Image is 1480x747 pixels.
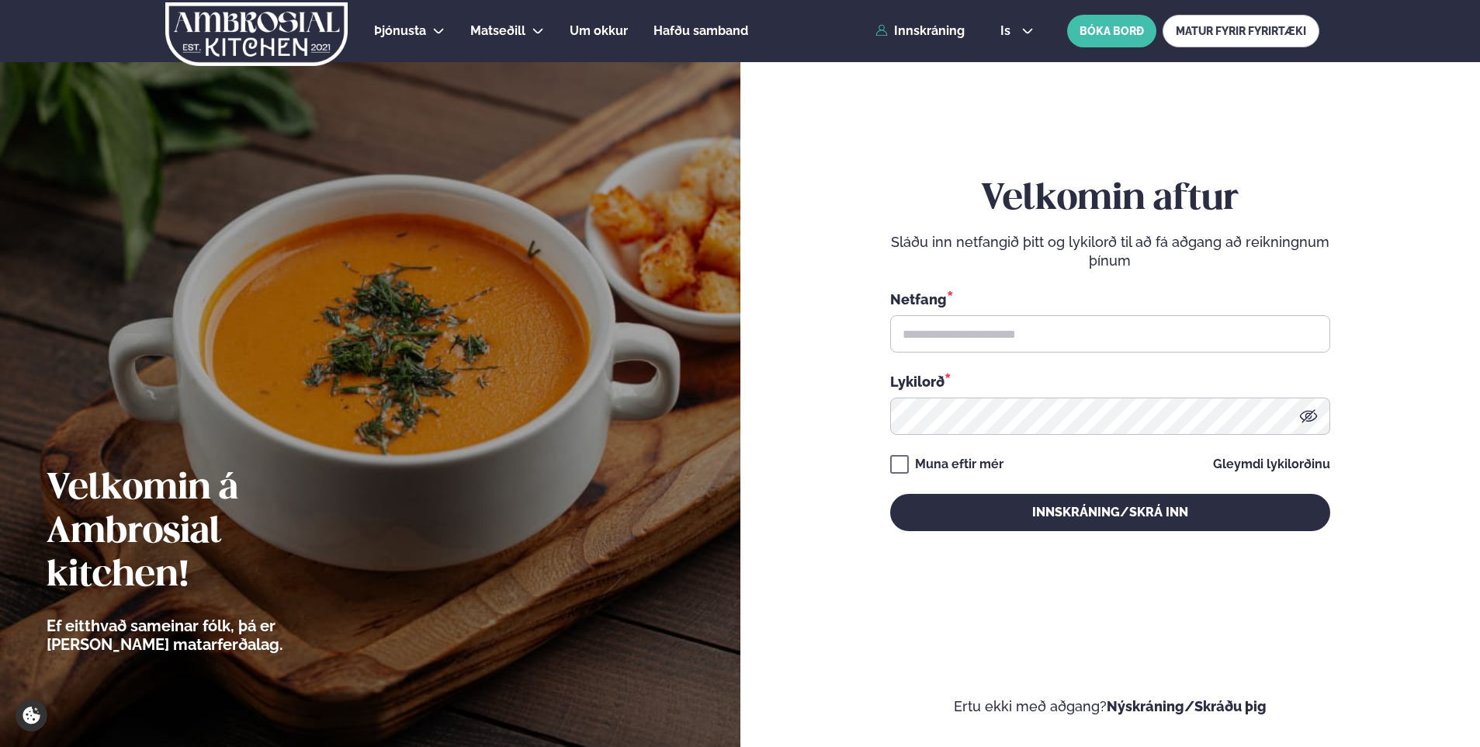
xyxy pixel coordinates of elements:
[1000,25,1015,37] span: is
[787,697,1434,716] p: Ertu ekki með aðgang?
[16,700,47,731] a: Cookie settings
[47,467,369,598] h2: Velkomin á Ambrosial kitchen!
[570,22,628,40] a: Um okkur
[1163,15,1319,47] a: MATUR FYRIR FYRIRTÆKI
[47,617,369,654] p: Ef eitthvað sameinar fólk, þá er [PERSON_NAME] matarferðalag.
[164,2,349,66] img: logo
[890,494,1330,531] button: Innskráning/Skrá inn
[653,23,748,38] span: Hafðu samband
[470,22,525,40] a: Matseðill
[890,178,1330,221] h2: Velkomin aftur
[1213,458,1330,471] a: Gleymdi lykilorðinu
[988,25,1046,37] button: is
[374,23,426,38] span: Þjónusta
[875,24,965,38] a: Innskráning
[1067,15,1156,47] button: BÓKA BORÐ
[653,22,748,40] a: Hafðu samband
[890,233,1330,270] p: Sláðu inn netfangið þitt og lykilorð til að fá aðgang að reikningnum þínum
[890,289,1330,309] div: Netfang
[374,22,426,40] a: Þjónusta
[570,23,628,38] span: Um okkur
[470,23,525,38] span: Matseðill
[890,371,1330,391] div: Lykilorð
[1107,698,1267,714] a: Nýskráning/Skráðu þig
